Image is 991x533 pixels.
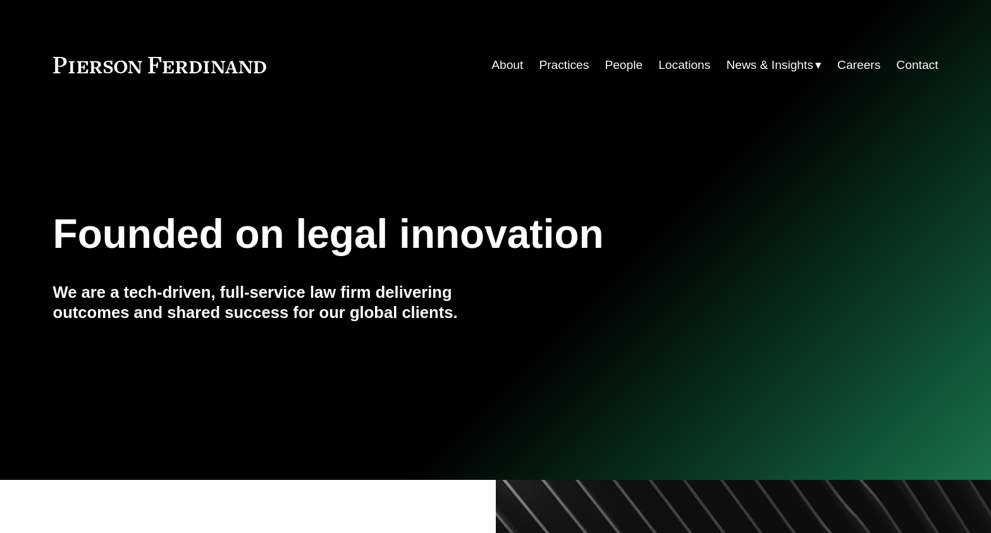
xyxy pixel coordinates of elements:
[726,54,813,77] span: News & Insights
[896,53,938,77] a: Contact
[658,53,710,77] a: Locations
[491,53,523,77] a: About
[53,282,496,323] h4: We are a tech-driven, full-service law firm delivering outcomes and shared success for our global...
[605,53,643,77] a: People
[53,211,791,257] h1: Founded on legal innovation
[539,53,589,77] a: Practices
[837,53,880,77] a: Careers
[726,53,822,77] a: folder dropdown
